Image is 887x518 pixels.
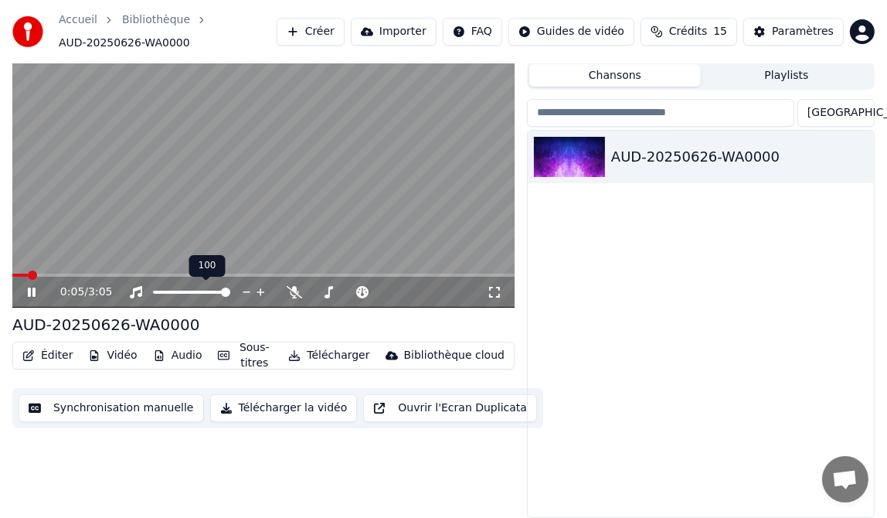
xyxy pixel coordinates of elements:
[212,337,280,374] button: Sous-titres
[277,18,345,46] button: Créer
[59,36,190,51] span: AUD-20250626-WA0000
[822,456,868,503] a: Ouvrir le chat
[443,18,502,46] button: FAQ
[669,24,707,39] span: Crédits
[82,345,143,366] button: Vidéo
[611,146,868,168] div: AUD-20250626-WA0000
[147,345,209,366] button: Audio
[404,348,505,363] div: Bibliothèque cloud
[59,12,97,28] a: Accueil
[641,18,737,46] button: Crédits15
[282,345,376,366] button: Télécharger
[363,394,537,422] button: Ouvrir l'Ecran Duplicata
[351,18,437,46] button: Importer
[701,64,872,87] button: Playlists
[743,18,844,46] button: Paramètres
[19,394,204,422] button: Synchronisation manuelle
[122,12,190,28] a: Bibliothèque
[772,24,834,39] div: Paramètres
[16,345,79,366] button: Éditer
[60,285,84,300] span: 0:05
[60,285,97,300] div: /
[210,394,358,422] button: Télécharger la vidéo
[529,64,701,87] button: Chansons
[713,24,727,39] span: 15
[508,18,634,46] button: Guides de vidéo
[12,314,199,336] div: AUD-20250626-WA0000
[189,255,226,277] div: 100
[12,16,43,47] img: youka
[59,12,277,51] nav: breadcrumb
[88,285,112,300] span: 3:05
